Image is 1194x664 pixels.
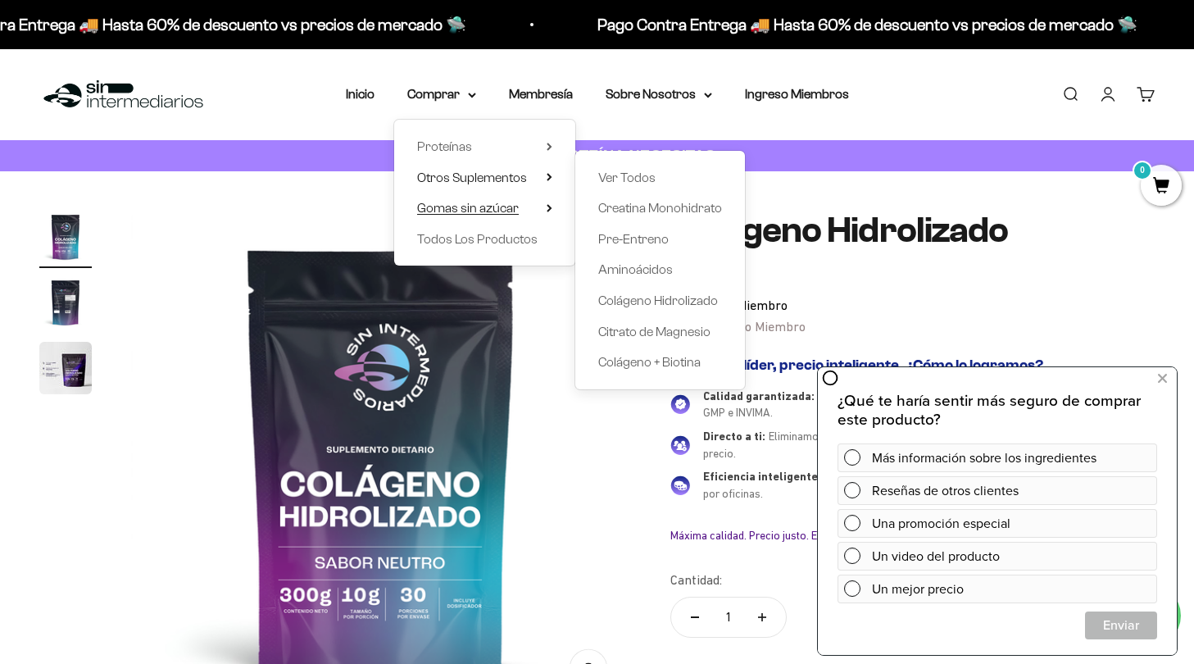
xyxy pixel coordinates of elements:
[670,528,1155,543] div: Máxima calidad. Precio justo. Esa es la ventaja de comprar
[703,470,821,483] span: Eficiencia inteligente:
[598,325,710,339] span: Citrato de Magnesio
[738,598,786,637] button: Aumentar cantidad
[1141,178,1182,196] a: 0
[39,276,92,334] button: Ir al artículo 2
[1133,161,1152,180] mark: 0
[39,211,92,268] button: Ir al artículo 1
[818,366,1177,655] iframe: zigpoll-iframe
[598,352,722,373] a: Colágeno + Biotina
[39,342,92,399] button: Ir al artículo 3
[598,262,673,276] span: Aminoácidos
[703,470,1148,500] span: Usamos la tecnología para ser eficientes. Pagas por el producto, no por oficinas.
[745,87,849,101] a: Ingreso Miembros
[407,84,476,105] summary: Comprar
[670,211,1155,250] h1: Colágeno Hidrolizado
[39,342,92,394] img: Colágeno Hidrolizado
[598,290,722,312] a: Colágeno Hidrolizado
[417,139,472,153] span: Proteínas
[39,211,92,263] img: Colágeno Hidrolizado
[39,276,92,329] img: Colágeno Hidrolizado
[417,136,552,157] summary: Proteínas
[598,321,722,343] a: Citrato de Magnesio
[509,87,573,101] a: Membresía
[670,435,690,455] img: Directo a ti
[417,171,527,184] span: Otros Suplementos
[598,171,656,184] span: Ver Todos
[417,232,538,246] span: Todos Los Productos
[737,298,788,312] span: Miembro
[598,167,722,189] a: Ver Todos
[703,430,1148,460] span: Eliminamos distribuidores y sobreprecios para darte la máxima calidad al mejor precio.
[597,11,1137,38] p: Pago Contra Entrega 🚚 Hasta 60% de descuento vs precios de mercado 🛸
[598,229,722,250] a: Pre-Entreno
[598,201,722,215] span: Creatina Monohidrato
[598,232,669,246] span: Pre-Entreno
[670,570,722,591] label: Cantidad:
[737,319,806,334] span: No Miembro
[598,355,701,369] span: Colágeno + Biotina
[606,84,712,105] summary: Sobre Nosotros
[598,259,722,280] a: Aminoácidos
[417,229,552,250] a: Todos Los Productos
[417,201,519,215] span: Gomas sin azúcar
[703,430,765,443] span: Directo a ti:
[670,264,1155,282] a: 4.84.8 de 5.0 estrellas
[598,198,722,219] a: Creatina Monohidrato
[703,389,815,402] span: Calidad garantizada:
[417,167,552,189] summary: Otros Suplementos
[671,598,719,637] button: Reducir cantidad
[417,198,552,219] summary: Gomas sin azúcar
[670,394,690,414] img: Calidad garantizada
[670,357,1155,375] h2: Calidad de líder, precio inteligente. ¿Cómo lo logramos?
[598,293,718,307] span: Colágeno Hidrolizado
[346,87,375,101] a: Inicio
[670,475,690,495] img: Eficiencia inteligente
